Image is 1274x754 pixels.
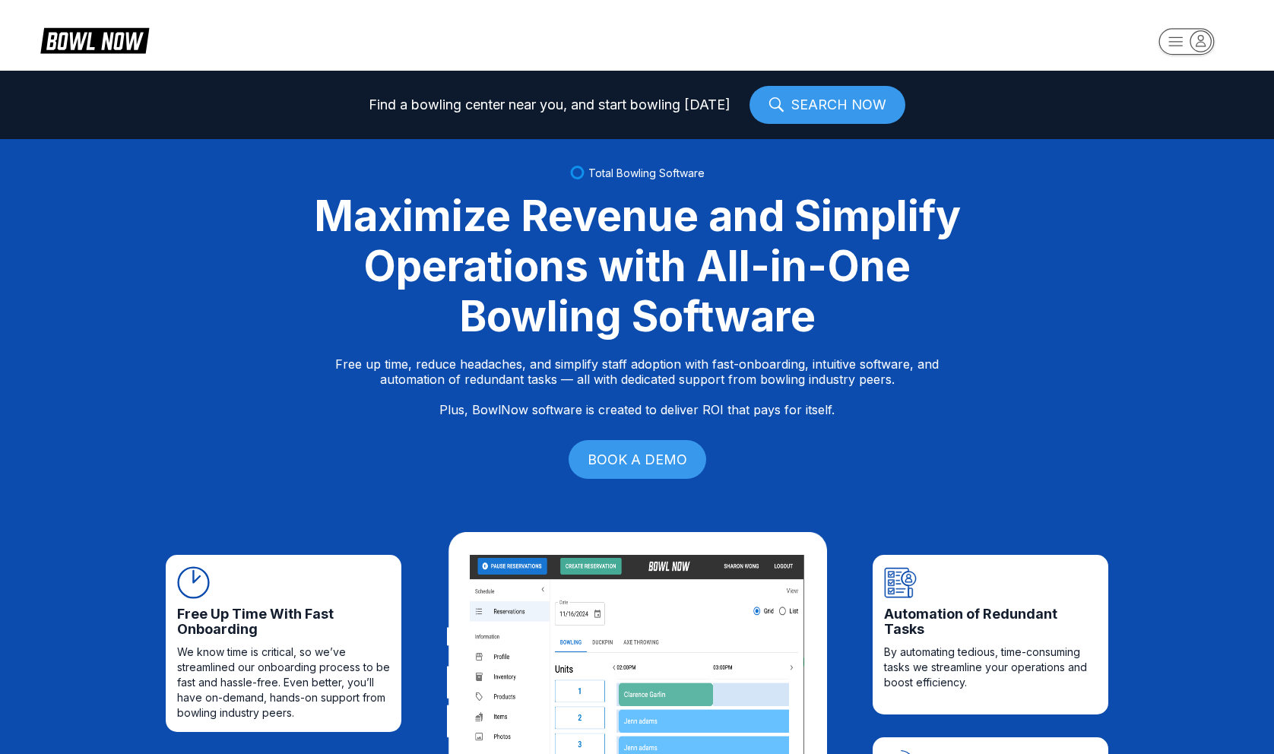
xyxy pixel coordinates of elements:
[569,440,706,479] a: BOOK A DEMO
[884,607,1097,637] span: Automation of Redundant Tasks
[884,645,1097,690] span: By automating tedious, time-consuming tasks we streamline your operations and boost efficiency.
[369,97,730,112] span: Find a bowling center near you, and start bowling [DATE]
[750,86,905,124] a: SEARCH NOW
[335,356,939,417] p: Free up time, reduce headaches, and simplify staff adoption with fast-onboarding, intuitive softw...
[295,191,979,341] div: Maximize Revenue and Simplify Operations with All-in-One Bowling Software
[588,166,705,179] span: Total Bowling Software
[177,607,390,637] span: Free Up Time With Fast Onboarding
[177,645,390,721] span: We know time is critical, so we’ve streamlined our onboarding process to be fast and hassle-free....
